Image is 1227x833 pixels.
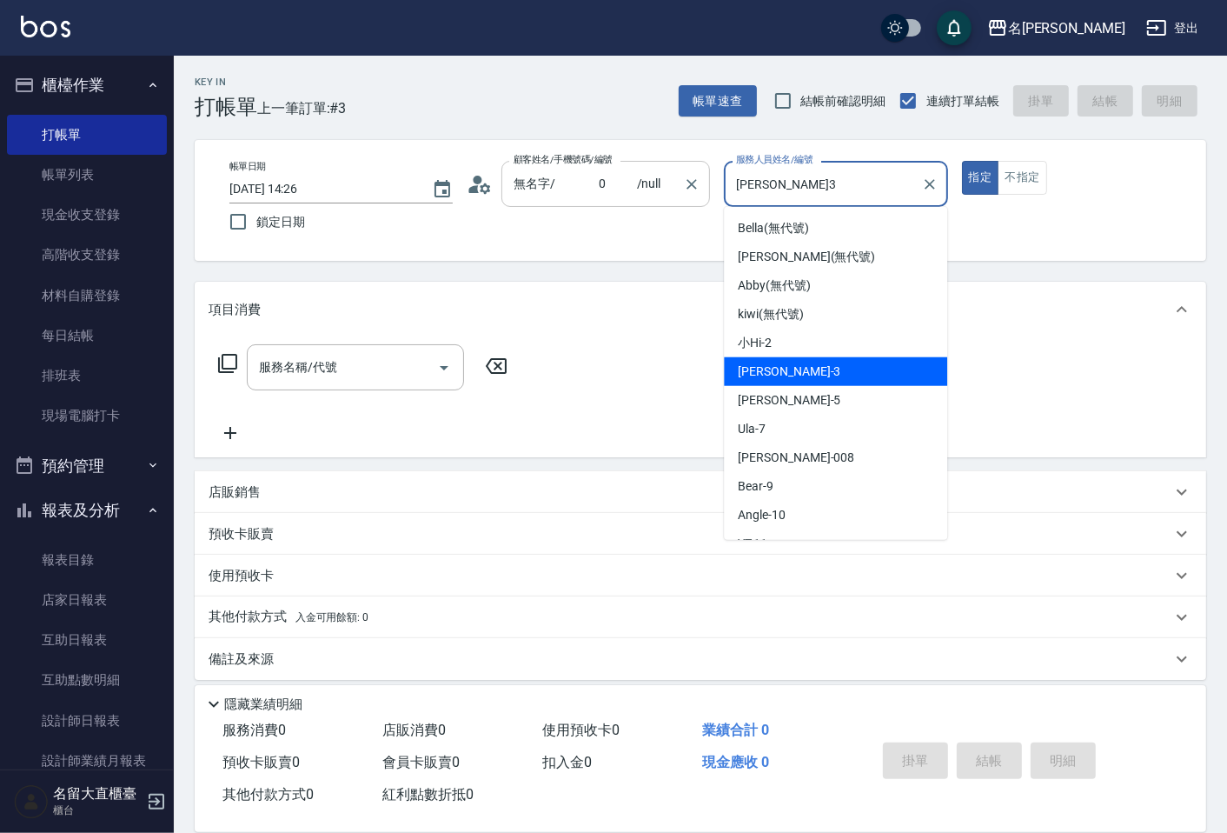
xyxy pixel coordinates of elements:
[430,354,458,382] button: Open
[7,235,167,275] a: 高階收支登錄
[801,92,886,110] span: 結帳前確認明細
[962,161,999,195] button: 指定
[53,785,142,803] h5: 名留大直櫃臺
[679,85,757,117] button: 帳單速查
[7,396,167,436] a: 現場電腦打卡
[7,115,167,155] a: 打帳單
[998,161,1046,195] button: 不指定
[209,650,274,669] p: 備註及來源
[209,483,261,502] p: 店販銷售
[222,722,286,738] span: 服務消費 0
[421,169,463,210] button: Choose date, selected date is 2025-08-12
[7,63,167,108] button: 櫃檯作業
[7,660,167,700] a: 互助點數明細
[937,10,972,45] button: save
[980,10,1132,46] button: 名[PERSON_NAME]
[195,471,1206,513] div: 店販銷售
[195,513,1206,555] div: 預收卡販賣
[382,786,474,803] span: 紅利點數折抵 0
[7,701,167,741] a: 設計師日報表
[738,219,809,237] span: Bella (無代號)
[738,363,840,381] span: [PERSON_NAME] -3
[514,153,613,166] label: 顧客姓名/手機號碼/編號
[918,172,942,197] button: Clear
[738,248,875,266] span: [PERSON_NAME] (無代號)
[53,803,142,818] p: 櫃台
[680,172,704,197] button: Clear
[7,540,167,580] a: 報表目錄
[7,155,167,195] a: 帳單列表
[295,611,369,623] span: 入金可用餘額: 0
[738,506,786,524] span: Angle -10
[209,608,368,627] p: 其他付款方式
[738,277,811,295] span: Abby (無代號)
[209,525,274,543] p: 預收卡販賣
[256,213,305,231] span: 鎖定日期
[738,391,840,410] span: [PERSON_NAME] -5
[7,195,167,235] a: 現金收支登錄
[738,305,804,323] span: kiwi (無代號)
[7,580,167,620] a: 店家日報表
[195,596,1206,638] div: 其他付款方式入金可用餘額: 0
[542,722,620,738] span: 使用預收卡 0
[702,754,769,770] span: 現金應收 0
[736,153,812,166] label: 服務人員姓名/編號
[229,160,266,173] label: 帳單日期
[702,722,769,738] span: 業績合計 0
[738,449,854,467] span: [PERSON_NAME] -008
[209,301,261,319] p: 項目消費
[1139,12,1206,44] button: 登出
[738,477,773,496] span: Bear -9
[195,282,1206,337] div: 項目消費
[1008,17,1125,39] div: 名[PERSON_NAME]
[195,95,257,119] h3: 打帳單
[229,175,415,203] input: YYYY/MM/DD hh:mm
[738,334,772,352] span: 小Hi -2
[21,16,70,37] img: Logo
[7,443,167,489] button: 預約管理
[7,741,167,781] a: 設計師業績月報表
[382,722,446,738] span: 店販消費 0
[7,620,167,660] a: 互助日報表
[222,786,314,803] span: 其他付款方式 0
[542,754,592,770] span: 扣入金 0
[209,567,274,585] p: 使用預收卡
[738,420,766,438] span: Ula -7
[7,488,167,533] button: 報表及分析
[926,92,999,110] span: 連續打單結帳
[195,77,257,88] h2: Key In
[195,555,1206,596] div: 使用預收卡
[222,754,300,770] span: 預收卡販賣 0
[382,754,460,770] span: 會員卡販賣 0
[14,784,49,819] img: Person
[7,316,167,356] a: 每日結帳
[195,638,1206,680] div: 備註及來源
[7,356,167,396] a: 排班表
[224,696,302,714] p: 隱藏業績明細
[257,97,347,119] span: 上一筆訂單:#3
[7,276,167,316] a: 材料自購登錄
[738,535,767,553] span: YT -11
